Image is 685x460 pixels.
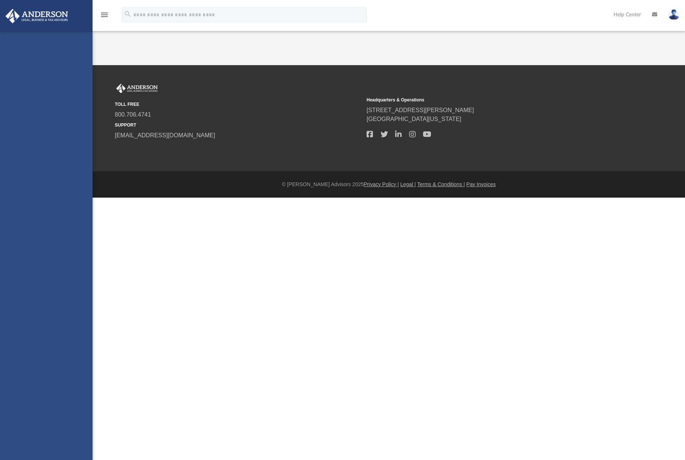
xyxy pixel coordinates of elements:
i: search [124,10,132,18]
img: Anderson Advisors Platinum Portal [115,84,159,93]
a: Privacy Policy | [364,181,399,187]
a: Legal | [400,181,416,187]
a: [EMAIL_ADDRESS][DOMAIN_NAME] [115,132,215,138]
a: Terms & Conditions | [417,181,465,187]
img: Anderson Advisors Platinum Portal [3,9,70,23]
small: SUPPORT [115,122,361,128]
a: [STREET_ADDRESS][PERSON_NAME] [367,107,474,113]
img: User Pic [668,9,679,20]
a: 800.706.4741 [115,111,151,118]
small: Headquarters & Operations [367,97,613,103]
a: menu [100,14,109,19]
small: TOLL FREE [115,101,361,108]
div: © [PERSON_NAME] Advisors 2025 [93,181,685,188]
i: menu [100,10,109,19]
a: [GEOGRAPHIC_DATA][US_STATE] [367,116,461,122]
a: Pay Invoices [466,181,495,187]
